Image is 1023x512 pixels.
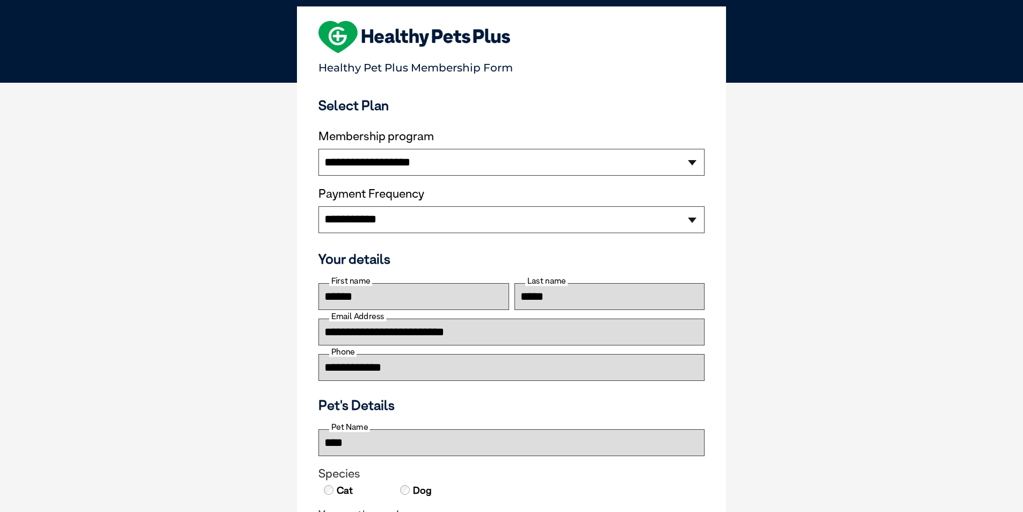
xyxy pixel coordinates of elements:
[318,97,705,113] h3: Select Plan
[329,276,372,286] label: First name
[525,276,568,286] label: Last name
[318,251,705,267] h3: Your details
[318,56,705,74] p: Healthy Pet Plus Membership Form
[318,187,424,201] label: Payment Frequency
[318,21,510,53] img: heart-shape-hpp-logo-large.png
[329,347,357,357] label: Phone
[329,312,386,321] label: Email Address
[314,397,709,413] h3: Pet's Details
[318,467,705,481] legend: Species
[318,129,705,143] label: Membership program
